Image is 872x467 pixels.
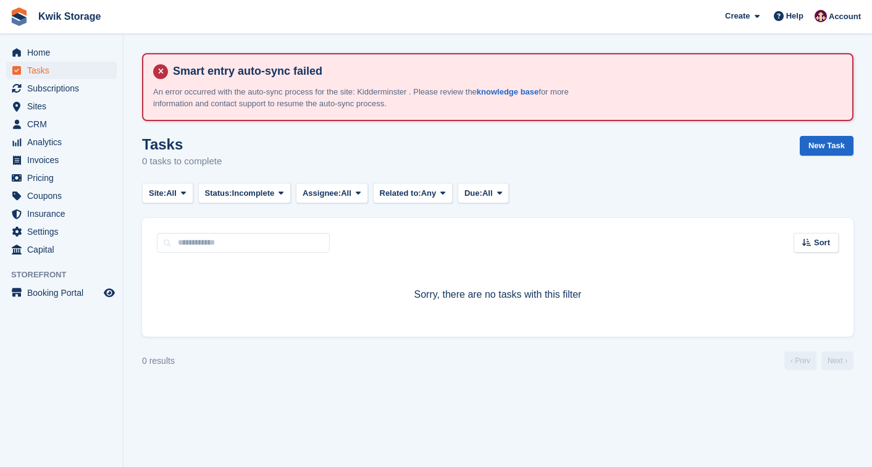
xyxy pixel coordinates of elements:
span: All [166,187,177,200]
nav: Page [782,351,856,370]
span: Sites [27,98,101,115]
a: menu [6,133,117,151]
span: Status: [205,187,232,200]
span: Assignee: [303,187,341,200]
a: Preview store [102,285,117,300]
a: menu [6,62,117,79]
span: Tasks [27,62,101,79]
span: Settings [27,223,101,240]
p: An error occurred with the auto-sync process for the site: Kidderminster . Please review the for ... [153,86,585,110]
span: Related to: [380,187,421,200]
button: Site: All [142,183,193,203]
p: 0 tasks to complete [142,154,222,169]
span: Coupons [27,187,101,204]
span: Analytics [27,133,101,151]
span: Capital [27,241,101,258]
a: menu [6,205,117,222]
span: Subscriptions [27,80,101,97]
span: Pricing [27,169,101,187]
span: Storefront [11,269,123,281]
span: Invoices [27,151,101,169]
button: Assignee: All [296,183,368,203]
a: Kwik Storage [33,6,106,27]
a: Previous [784,351,816,370]
p: Sorry, there are no tasks with this filter [157,287,839,302]
a: menu [6,116,117,133]
button: Related to: Any [373,183,453,203]
span: CRM [27,116,101,133]
a: Next [821,351,853,370]
span: Home [27,44,101,61]
a: knowledge base [477,87,539,96]
button: Status: Incomplete [198,183,291,203]
a: menu [6,80,117,97]
span: Sort [814,237,830,249]
span: Booking Portal [27,284,101,301]
a: menu [6,169,117,187]
h4: Smart entry auto-sync failed [168,64,842,78]
span: Incomplete [232,187,275,200]
span: Account [829,11,861,23]
img: stora-icon-8386f47178a22dfd0bd8f6a31ec36ba5ce8667c1dd55bd0f319d3a0aa187defe.svg [10,7,28,26]
span: Help [786,10,803,22]
span: Any [421,187,437,200]
a: menu [6,44,117,61]
span: Site: [149,187,166,200]
button: Due: All [458,183,509,203]
a: menu [6,241,117,258]
span: Due: [464,187,482,200]
h1: Tasks [142,136,222,153]
span: All [341,187,351,200]
a: menu [6,187,117,204]
a: menu [6,151,117,169]
img: ellie tragonette [815,10,827,22]
span: Insurance [27,205,101,222]
span: All [482,187,493,200]
span: Create [725,10,750,22]
div: 0 results [142,355,175,368]
a: menu [6,223,117,240]
a: New Task [800,136,853,156]
a: menu [6,284,117,301]
a: menu [6,98,117,115]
